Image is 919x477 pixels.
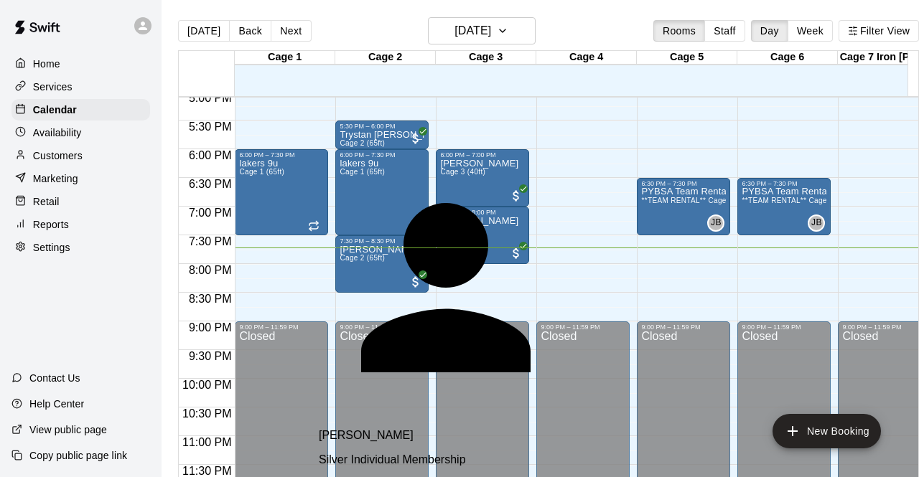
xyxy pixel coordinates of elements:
p: Calendar [33,103,77,117]
div: 5:30 PM – 6:00 PM [340,123,424,130]
div: 6:00 PM – 7:30 PM [239,151,324,159]
button: Day [751,20,788,42]
span: 9:30 PM [185,350,235,362]
button: [DATE] [178,20,230,42]
div: Cage 3 [436,51,536,65]
h6: [DATE] [454,21,491,41]
span: Cage 2 (65ft) [340,139,385,147]
div: Troy Webb [319,161,658,417]
p: Help Center [29,397,84,411]
div: Jason Barnes [808,214,825,232]
p: Copy public page link [29,448,127,463]
div: 6:30 PM – 7:30 PM [641,180,726,187]
div: Cage 6 [737,51,838,65]
button: Filter View [839,20,919,42]
div: 6:30 PM – 7:30 PM: PYBSA Team Rental Longhorns $ due (Add Email Info) [737,178,831,235]
span: 5:30 PM [185,121,235,133]
div: 6:30 PM – 7:30 PM [742,180,826,187]
span: 11:30 PM [179,465,235,477]
span: 6:00 PM [185,149,235,161]
p: Reports [33,217,69,232]
span: 9:00 PM [185,321,235,334]
button: Staff [704,20,745,42]
span: All customers have paid [409,131,423,146]
button: Back [229,20,271,42]
div: Cage 4 [536,51,637,65]
span: JB [711,216,722,230]
p: View public page [29,422,107,437]
p: Customers [33,148,83,163]
span: 11:00 PM [179,436,235,448]
span: Jason Barnes [813,214,825,232]
div: Cage 1 [235,51,335,65]
div: 6:00 PM – 7:30 PM: lakers 9u [235,149,328,235]
span: 8:30 PM [185,293,235,305]
p: Silver Individual Membership [319,453,658,466]
p: Contact Us [29,371,80,385]
span: All customers have paid [509,246,523,260]
span: 10:30 PM [179,407,235,420]
div: 9:00 PM – 11:59 PM [239,323,324,331]
div: Cage 2 [335,51,436,65]
p: Home [33,57,60,71]
span: All customers have paid [409,275,423,289]
span: JB [811,216,822,230]
span: 7:30 PM [185,235,235,247]
p: Settings [33,240,70,255]
div: 5:30 PM – 6:00 PM: Trystan Overman [335,121,429,149]
button: Rooms [653,20,705,42]
button: Week [788,20,833,42]
div: 9:00 PM – 11:59 PM [742,323,826,331]
p: Marketing [33,171,78,186]
button: add [773,414,881,448]
div: Jason Barnes [707,214,724,232]
div: Cage 5 [637,51,737,65]
span: 10:00 PM [179,379,235,391]
p: Services [33,80,73,94]
span: 8:00 PM [185,264,235,276]
p: [PERSON_NAME] [319,429,658,442]
p: Availability [33,126,82,140]
div: 6:30 PM – 7:30 PM: PYBSA Team Rental Longhorns $ due (Add Email Info) [637,178,730,235]
div: 9:00 PM – 11:59 PM [641,323,726,331]
span: 7:00 PM [185,207,235,219]
span: 5:00 PM [185,92,235,104]
p: Retail [33,194,60,209]
span: All customers have paid [509,189,523,203]
button: Next [271,20,311,42]
span: Cage 1 (65ft) [239,168,284,176]
span: 6:30 PM [185,178,235,190]
span: Jason Barnes [713,214,724,232]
